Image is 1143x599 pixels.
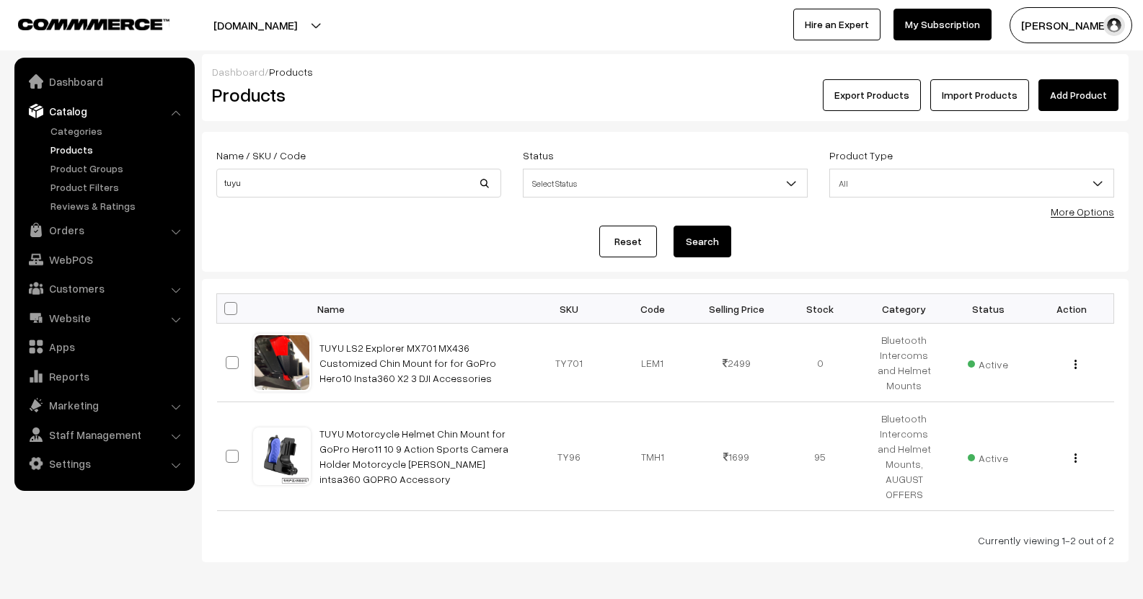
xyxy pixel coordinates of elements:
[823,79,921,111] button: Export Products
[47,142,190,157] a: Products
[18,98,190,124] a: Catalog
[18,247,190,272] a: WebPOS
[18,68,190,94] a: Dashboard
[611,324,694,402] td: LEM1
[1103,14,1125,36] img: user
[968,447,1008,466] span: Active
[862,294,946,324] th: Category
[527,294,611,324] th: SKU
[862,402,946,511] td: Bluetooth Intercoms and Helmet Mounts, AUGUST OFFERS
[930,79,1029,111] a: Import Products
[18,217,190,243] a: Orders
[1030,294,1113,324] th: Action
[968,353,1008,372] span: Active
[18,14,144,32] a: COMMMERCE
[18,305,190,331] a: Website
[18,392,190,418] a: Marketing
[523,148,554,163] label: Status
[862,324,946,402] td: Bluetooth Intercoms and Helmet Mounts
[1074,360,1077,369] img: Menu
[694,324,778,402] td: 2499
[47,161,190,176] a: Product Groups
[527,324,611,402] td: TY701
[319,427,508,485] a: TUYU Motorcycle Helmet Chin Mount for GoPro Hero11 10 9 Action Sports Camera Holder Motorcycle [P...
[47,179,190,195] a: Product Filters
[163,7,348,43] button: [DOMAIN_NAME]
[319,342,496,384] a: TUYU LS2 Explorer MX701 MX436 Customized Chin Mount for for GoPro Hero10 Insta360 X2 3 DJI Access...
[830,171,1113,196] span: All
[1010,7,1132,43] button: [PERSON_NAME]
[18,422,190,448] a: Staff Management
[212,64,1118,79] div: /
[212,66,265,78] a: Dashboard
[611,294,694,324] th: Code
[216,533,1114,548] div: Currently viewing 1-2 out of 2
[611,402,694,511] td: TMH1
[18,363,190,389] a: Reports
[694,294,778,324] th: Selling Price
[269,66,313,78] span: Products
[946,294,1030,324] th: Status
[829,169,1114,198] span: All
[216,148,306,163] label: Name / SKU / Code
[18,275,190,301] a: Customers
[694,402,778,511] td: 1699
[778,402,862,511] td: 95
[793,9,881,40] a: Hire an Expert
[527,402,611,511] td: TY96
[829,148,893,163] label: Product Type
[47,123,190,138] a: Categories
[1051,205,1114,218] a: More Options
[47,198,190,213] a: Reviews & Ratings
[524,171,807,196] span: Select Status
[216,169,501,198] input: Name / SKU / Code
[212,84,500,106] h2: Products
[599,226,657,257] a: Reset
[1074,453,1077,463] img: Menu
[18,19,169,30] img: COMMMERCE
[523,169,808,198] span: Select Status
[1038,79,1118,111] a: Add Product
[311,294,527,324] th: Name
[18,334,190,360] a: Apps
[674,226,731,257] button: Search
[778,294,862,324] th: Stock
[893,9,992,40] a: My Subscription
[778,324,862,402] td: 0
[18,451,190,476] a: Settings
